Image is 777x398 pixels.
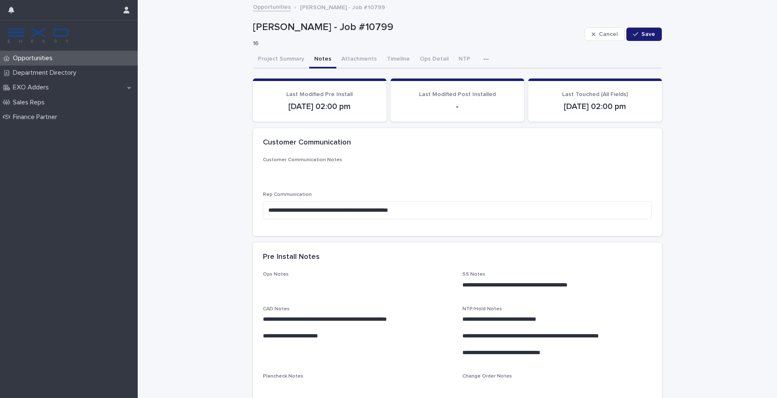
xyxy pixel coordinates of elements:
span: SS Notes [462,272,485,277]
img: FKS5r6ZBThi8E5hshIGi [7,27,70,44]
p: Sales Reps [10,99,51,106]
button: NTP [454,51,475,68]
span: Change Order Notes [462,374,512,379]
button: Timeline [382,51,415,68]
span: Last Touched (All Fields) [562,91,628,97]
a: Opportunities [253,2,291,11]
button: Attachments [336,51,382,68]
p: [PERSON_NAME] - Job #10799 [253,21,581,33]
span: Cancel [599,31,618,37]
span: NTP/Hold Notes [462,307,502,312]
p: Department Directory [10,69,83,77]
button: Cancel [585,28,625,41]
span: Last Modified Pre Install [286,91,353,97]
button: Project Summary [253,51,309,68]
span: CAD Notes [263,307,290,312]
p: 16 [253,40,578,47]
span: Rep Communication [263,192,312,197]
span: Last Modified Post Installed [419,91,496,97]
p: [DATE] 02:00 pm [538,101,652,112]
p: - [401,101,514,112]
p: EXO Adders [10,84,55,91]
span: Save [641,31,655,37]
p: [DATE] 02:00 pm [263,101,376,112]
p: Opportunities [10,54,59,62]
button: Save [626,28,662,41]
h2: Customer Communication [263,138,351,147]
button: Ops Detail [415,51,454,68]
span: Ops Notes [263,272,289,277]
h2: Pre Install Notes [263,253,320,262]
span: Customer Communication Notes [263,157,342,162]
p: Finance Partner [10,113,64,121]
button: Notes [309,51,336,68]
p: [PERSON_NAME] - Job #10799 [300,2,385,11]
span: Plancheck Notes [263,374,303,379]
